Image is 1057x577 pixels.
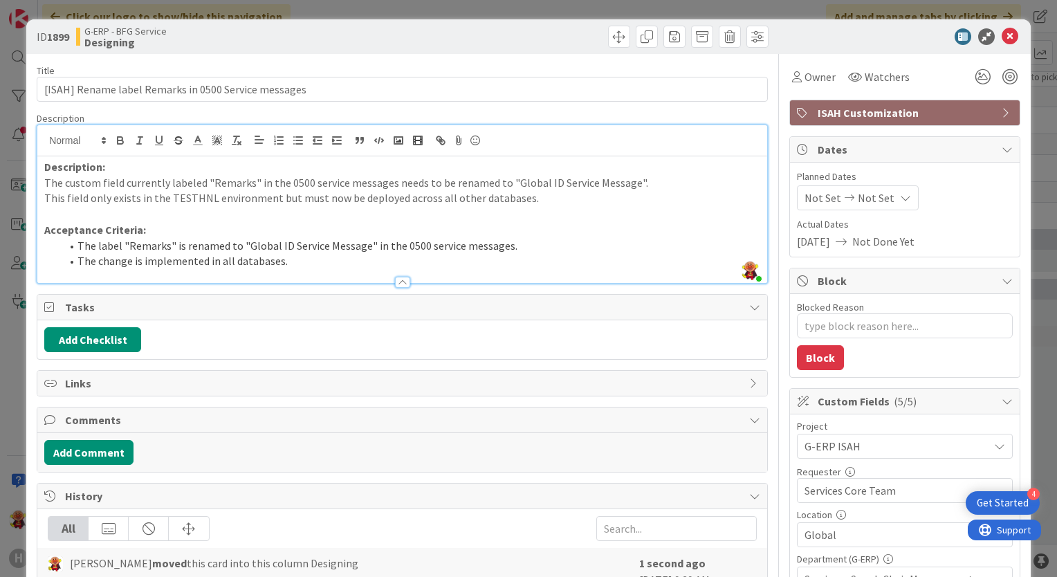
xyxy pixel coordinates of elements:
[70,555,358,571] span: [PERSON_NAME] this card into this column Designing
[48,556,63,571] img: LC
[37,64,55,77] label: Title
[818,273,995,289] span: Block
[37,77,768,102] input: type card name here...
[65,488,742,504] span: History
[797,217,1013,232] span: Actual Dates
[797,170,1013,184] span: Planned Dates
[977,496,1029,510] div: Get Started
[805,437,982,456] span: G-ERP ISAH
[966,491,1040,515] div: Open Get Started checklist, remaining modules: 4
[44,190,760,206] p: This field only exists in the TESTHNL environment but must now be deployed across all other datab...
[65,412,742,428] span: Comments
[37,28,69,45] span: ID
[797,233,830,250] span: [DATE]
[596,516,757,541] input: Search...
[865,68,910,85] span: Watchers
[797,554,1013,564] div: Department (G-ERP)
[84,37,167,48] b: Designing
[852,233,914,250] span: Not Done Yet
[818,393,995,410] span: Custom Fields
[61,238,760,254] li: The label "Remarks" is renamed to "Global ID Service Message" in the 0500 service messages.
[858,190,894,206] span: Not Set
[805,190,841,206] span: Not Set
[152,556,187,570] b: moved
[797,301,864,313] label: Blocked Reason
[797,345,844,370] button: Block
[44,440,134,465] button: Add Comment
[805,68,836,85] span: Owner
[29,2,63,19] span: Support
[61,253,760,269] li: The change is implemented in all databases.
[44,160,105,174] strong: Description:
[48,517,89,540] div: All
[65,299,742,315] span: Tasks
[84,26,167,37] span: G-ERP - BFG Service
[65,375,742,392] span: Links
[818,141,995,158] span: Dates
[44,327,141,352] button: Add Checklist
[741,261,760,280] img: SAjJrXCT9zbTgDSqPFyylOSmh4uAwOJI.jpg
[47,30,69,44] b: 1899
[818,104,995,121] span: ISAH Customization
[797,466,841,478] label: Requester
[805,526,989,543] span: Global
[797,421,1013,431] div: Project
[44,223,146,237] strong: Acceptance Criteria:
[797,510,1013,520] div: Location
[44,175,760,191] p: The custom field currently labeled "Remarks" in the 0500 service messages needs to be renamed to ...
[894,394,917,408] span: ( 5/5 )
[639,556,706,570] b: 1 second ago
[1027,488,1040,500] div: 4
[37,112,84,125] span: Description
